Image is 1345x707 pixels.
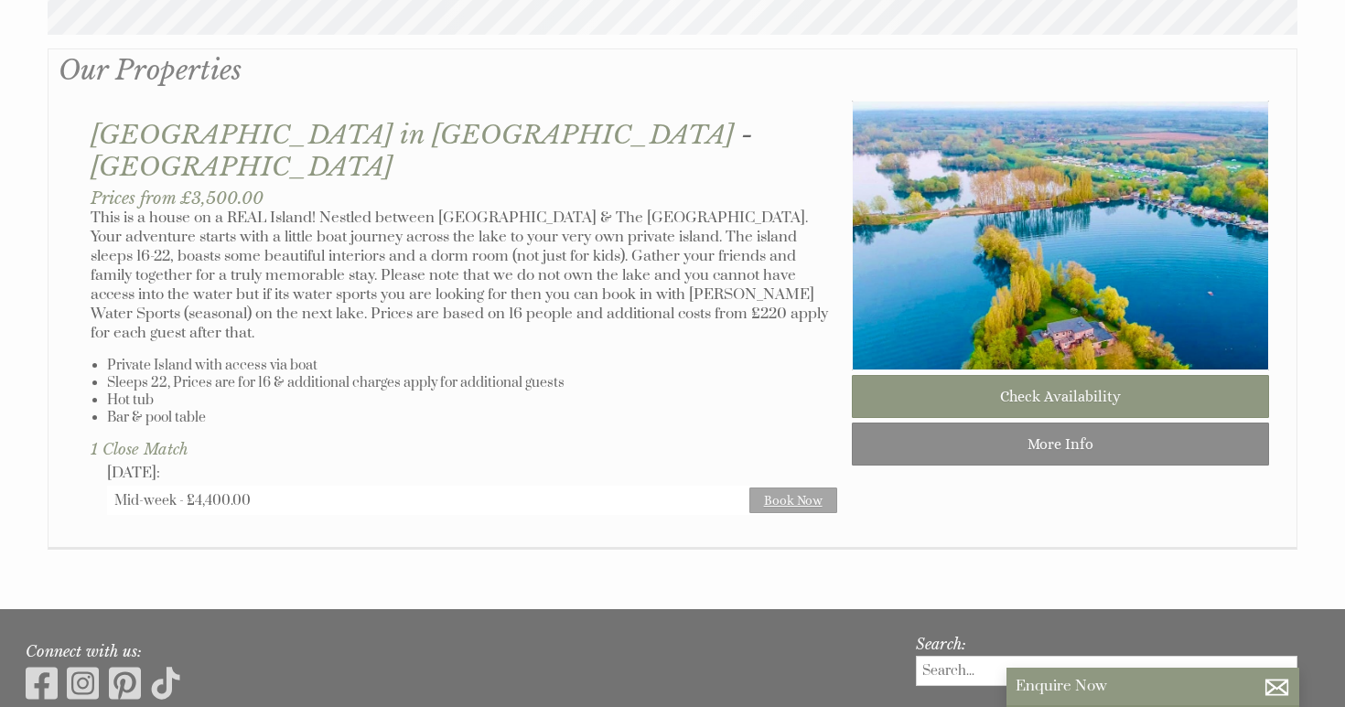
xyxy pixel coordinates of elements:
[916,635,1297,653] h3: Search:
[852,101,1269,370] img: The_Island_arial_view.original.jpg
[107,391,836,409] li: Hot tub
[852,423,1269,466] a: More Info
[107,409,836,426] li: Bar & pool table
[91,440,837,464] h4: 1 Close Match
[107,357,836,374] li: Private Island with access via boat
[749,487,837,513] a: Book Now
[26,665,58,702] img: Facebook
[114,492,748,509] div: Mid-week - £4,400.00
[91,209,837,343] p: This is a house on a REAL Island! Nestled between [GEOGRAPHIC_DATA] & The [GEOGRAPHIC_DATA]. Your...
[91,151,393,183] a: [GEOGRAPHIC_DATA]
[1016,677,1290,696] p: Enquire Now
[107,374,836,391] li: Sleeps 22, Prices are for 16 & additional charges apply for additional guests
[150,665,182,702] img: Tiktok
[91,187,837,209] h3: Prices from £3,500.00
[91,119,753,183] span: -
[26,642,890,660] h3: Connect with us:
[107,464,836,483] div: [DATE]
[67,665,99,702] img: Instagram
[852,375,1269,418] a: Check Availability
[916,656,1297,686] input: Search...
[91,119,734,151] a: [GEOGRAPHIC_DATA] in [GEOGRAPHIC_DATA]
[109,665,141,702] img: Pinterest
